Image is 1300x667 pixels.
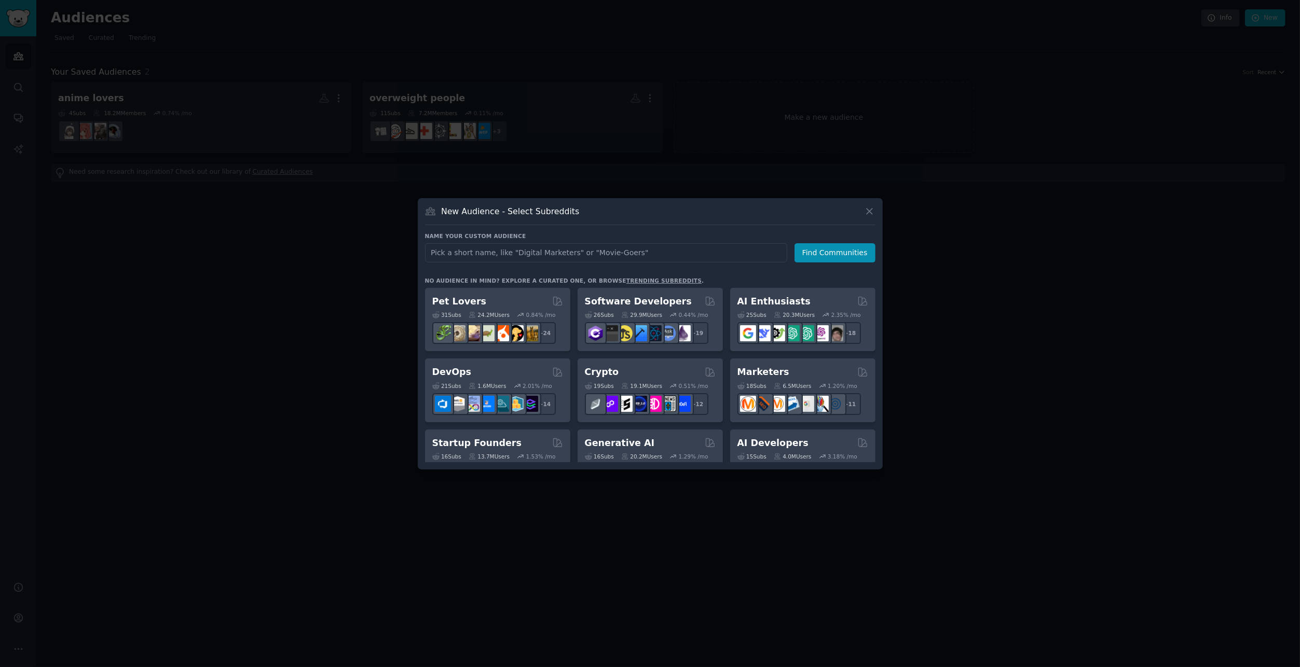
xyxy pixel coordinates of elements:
[687,393,708,415] div: + 12
[432,295,487,308] h2: Pet Lovers
[626,277,702,284] a: trending subreddits
[740,325,756,341] img: GoogleGeminiAI
[508,396,524,412] img: aws_cdk
[784,325,800,341] img: chatgpt_promptDesign
[435,396,451,412] img: azuredevops
[585,311,614,318] div: 26 Sub s
[585,366,619,379] h2: Crypto
[828,453,857,460] div: 3.18 % /mo
[602,325,618,341] img: software
[523,382,552,390] div: 2.01 % /mo
[585,437,655,450] h2: Generative AI
[784,396,800,412] img: Emailmarketing
[587,396,604,412] img: ethfinance
[432,311,461,318] div: 31 Sub s
[435,325,451,341] img: herpetology
[585,382,614,390] div: 19 Sub s
[469,453,510,460] div: 13.7M Users
[432,366,472,379] h2: DevOps
[449,325,466,341] img: ballpython
[631,396,647,412] img: web3
[679,311,708,318] div: 0.44 % /mo
[755,325,771,341] img: DeepSeek
[774,382,812,390] div: 6.5M Users
[769,396,785,412] img: AskMarketing
[675,396,691,412] img: defi_
[508,325,524,341] img: PetAdvice
[621,382,662,390] div: 19.1M Users
[585,453,614,460] div: 16 Sub s
[425,277,704,284] div: No audience in mind? Explore a curated one, or browse .
[526,311,556,318] div: 0.84 % /mo
[464,396,480,412] img: Docker_DevOps
[828,382,857,390] div: 1.20 % /mo
[740,396,756,412] img: content_marketing
[602,396,618,412] img: 0xPolygon
[478,325,495,341] img: turtle
[522,325,538,341] img: dogbreed
[737,311,767,318] div: 25 Sub s
[737,366,789,379] h2: Marketers
[617,396,633,412] img: ethstaker
[522,396,538,412] img: PlatformEngineers
[469,382,507,390] div: 1.6M Users
[675,325,691,341] img: elixir
[755,396,771,412] img: bigseo
[534,322,556,344] div: + 24
[679,382,708,390] div: 0.51 % /mo
[469,311,510,318] div: 24.2M Users
[813,396,829,412] img: MarketingResearch
[432,382,461,390] div: 21 Sub s
[813,325,829,341] img: OpenAIDev
[737,295,811,308] h2: AI Enthusiasts
[827,396,843,412] img: OnlineMarketing
[526,453,556,460] div: 1.53 % /mo
[425,232,875,240] h3: Name your custom audience
[432,453,461,460] div: 16 Sub s
[464,325,480,341] img: leopardgeckos
[679,453,708,460] div: 1.29 % /mo
[587,325,604,341] img: csharp
[660,396,676,412] img: CryptoNews
[660,325,676,341] img: AskComputerScience
[441,206,579,217] h3: New Audience - Select Subreddits
[795,243,875,262] button: Find Communities
[774,453,812,460] div: 4.0M Users
[493,396,509,412] img: platformengineering
[831,311,861,318] div: 2.35 % /mo
[493,325,509,341] img: cockatiel
[432,437,522,450] h2: Startup Founders
[478,396,495,412] img: DevOpsLinks
[585,295,692,308] h2: Software Developers
[621,453,662,460] div: 20.2M Users
[737,453,767,460] div: 15 Sub s
[621,311,662,318] div: 29.9M Users
[839,322,861,344] div: + 18
[534,393,556,415] div: + 14
[798,396,814,412] img: googleads
[646,396,662,412] img: defiblockchain
[631,325,647,341] img: iOSProgramming
[798,325,814,341] img: chatgpt_prompts_
[839,393,861,415] div: + 11
[425,243,787,262] input: Pick a short name, like "Digital Marketers" or "Movie-Goers"
[449,396,466,412] img: AWS_Certified_Experts
[646,325,662,341] img: reactnative
[687,322,708,344] div: + 19
[617,325,633,341] img: learnjavascript
[827,325,843,341] img: ArtificalIntelligence
[737,437,809,450] h2: AI Developers
[774,311,815,318] div: 20.3M Users
[737,382,767,390] div: 18 Sub s
[769,325,785,341] img: AItoolsCatalog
